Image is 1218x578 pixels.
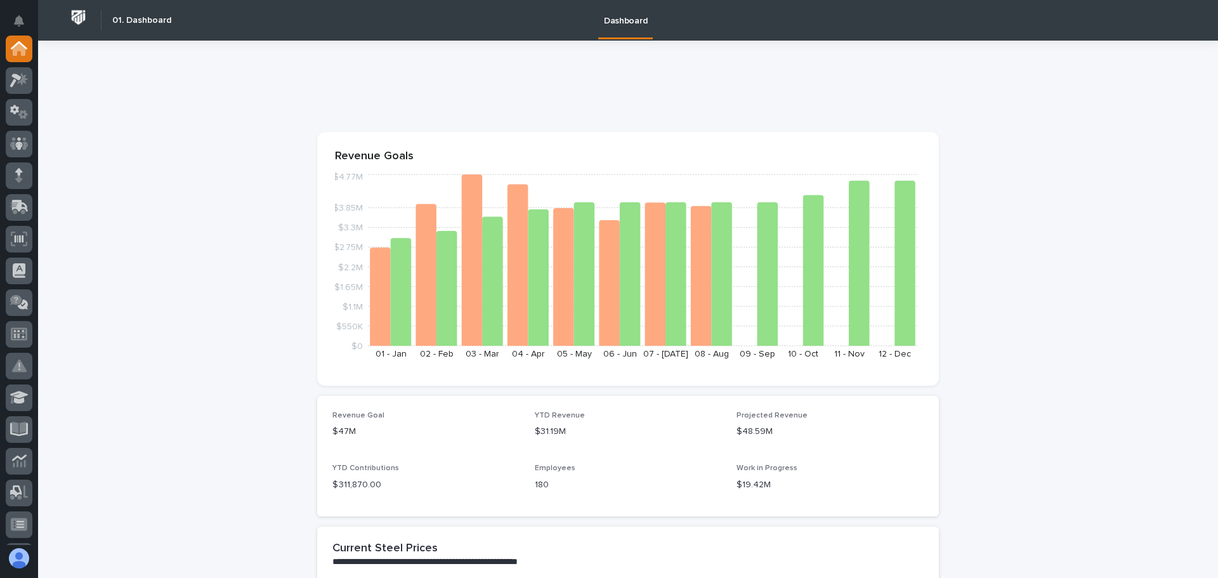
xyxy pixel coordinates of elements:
img: Workspace Logo [67,6,90,29]
text: 11 - Nov [834,350,865,358]
p: $47M [332,425,520,438]
text: 06 - Jun [603,350,637,358]
text: 01 - Jan [376,350,407,358]
tspan: $3.3M [338,223,363,232]
tspan: $1.65M [334,282,363,291]
span: YTD Contributions [332,464,399,472]
text: 02 - Feb [420,350,454,358]
span: Projected Revenue [737,412,808,419]
p: Revenue Goals [335,150,921,164]
h2: Current Steel Prices [332,542,438,556]
text: 05 - May [557,350,592,358]
button: users-avatar [6,545,32,572]
h2: 01. Dashboard [112,15,171,26]
text: 08 - Aug [695,350,729,358]
tspan: $3.85M [333,204,363,213]
text: 12 - Dec [879,350,911,358]
text: 04 - Apr [512,350,545,358]
p: $19.42M [737,478,924,492]
tspan: $0 [351,342,363,351]
p: $31.19M [535,425,722,438]
div: Notifications [16,15,32,36]
p: $ 311,870.00 [332,478,520,492]
span: Work in Progress [737,464,797,472]
tspan: $1.1M [343,302,363,311]
tspan: $550K [336,322,363,331]
button: Notifications [6,8,32,34]
text: 10 - Oct [788,350,818,358]
text: 03 - Mar [466,350,499,358]
span: Employees [535,464,575,472]
tspan: $4.77M [333,173,363,181]
tspan: $2.75M [334,243,363,252]
p: 180 [535,478,722,492]
text: 09 - Sep [740,350,775,358]
text: 07 - [DATE] [643,350,688,358]
tspan: $2.2M [338,263,363,272]
span: Revenue Goal [332,412,384,419]
span: YTD Revenue [535,412,585,419]
p: $48.59M [737,425,924,438]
